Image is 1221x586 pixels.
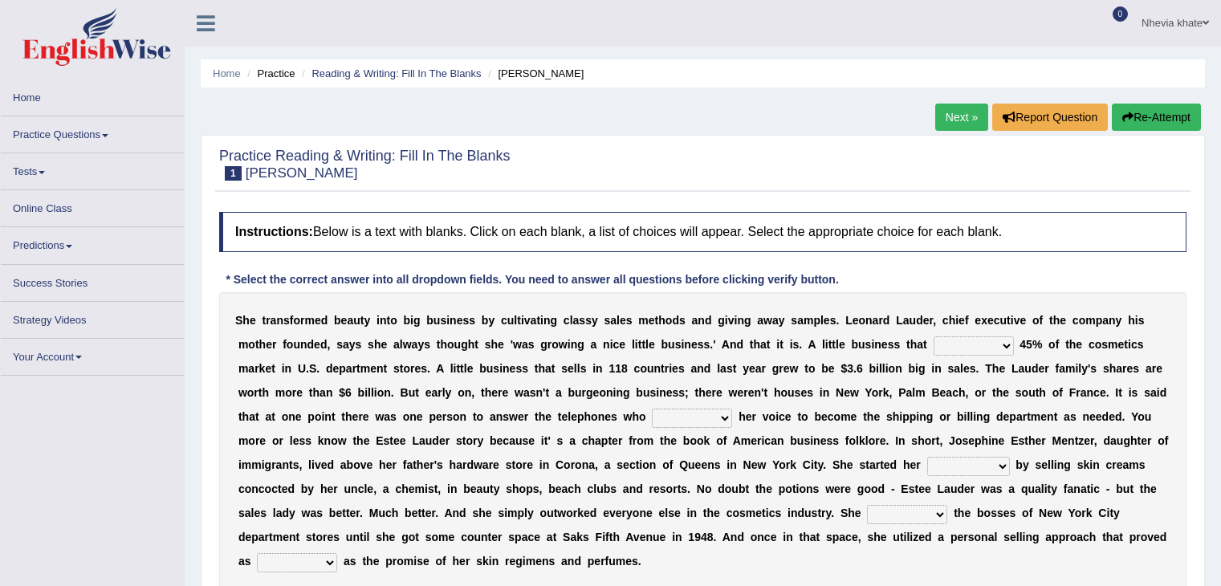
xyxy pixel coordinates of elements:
b: e [341,314,348,327]
b: h [910,338,918,351]
b: l [450,362,454,375]
b: t [1007,314,1011,327]
b: d [326,362,333,375]
b: d [321,314,328,327]
b: h [440,338,447,351]
b: e [1118,338,1125,351]
b: t [906,338,910,351]
b: e [1060,314,1066,327]
b: s [585,314,592,327]
b: v [1014,314,1020,327]
b: t [255,338,259,351]
b: g [461,338,468,351]
div: * Select the correct answer into all dropdown fields. You need to answer all questions before cli... [219,272,845,289]
b: . [427,362,430,375]
b: n [300,338,307,351]
b: , [933,314,936,327]
b: a [1102,314,1109,327]
b: e [498,338,504,351]
b: h [1128,314,1135,327]
b: i [1011,314,1014,327]
b: e [381,338,387,351]
b: o [665,314,673,327]
b: ' [713,338,715,351]
b: c [613,338,620,351]
span: 0 [1113,6,1129,22]
b: a [610,314,617,327]
b: c [942,314,949,327]
b: e [923,314,930,327]
b: h [374,338,381,351]
b: y [779,314,785,327]
b: s [679,314,686,327]
b: a [412,338,418,351]
b: s [421,362,427,375]
b: b [482,314,489,327]
b: t [271,362,275,375]
b: r [352,362,356,375]
b: h [754,338,761,351]
b: e [415,362,421,375]
b: a [248,362,254,375]
b: m [1085,314,1095,327]
b: i [871,338,874,351]
b: . [710,338,713,351]
b: t [517,314,521,327]
li: [PERSON_NAME] [484,66,584,81]
b: n [1109,314,1116,327]
b: o [293,314,300,327]
b: s [888,338,894,351]
b: s [791,314,797,327]
b: t [536,314,540,327]
b: m [238,338,248,351]
b: o [287,338,294,351]
b: S [235,314,242,327]
b: d [705,314,712,327]
b: s [793,338,800,351]
b: h [1069,338,1077,351]
b: s [469,314,475,327]
b: m [804,314,813,327]
b: n [730,338,737,351]
b: l [514,314,517,327]
h4: Below is a text with blanks. Click on each blank, a list of choices will appear. Select the appro... [219,212,1186,252]
b: e [691,338,698,351]
a: Your Account [1,339,184,370]
b: t [1065,338,1069,351]
b: o [1048,338,1056,351]
b: p [1096,314,1103,327]
b: s [424,338,430,351]
b: s [830,314,836,327]
b: t [1049,314,1053,327]
b: r [254,362,258,375]
b: s [698,338,704,351]
b: r [547,338,551,351]
li: Practice [243,66,295,81]
button: Re-Attempt [1112,104,1201,131]
b: i [521,314,524,327]
b: v [728,314,735,327]
b: d [736,338,743,351]
b: e [620,314,626,327]
b: l [400,338,403,351]
b: y [592,314,598,327]
b: m [238,362,248,375]
b: e [987,314,994,327]
b: i [955,314,958,327]
b: i [790,338,793,351]
b: s [336,338,343,351]
b: b [334,314,341,327]
b: e [314,338,320,351]
b: y [417,338,424,351]
b: d [307,338,315,351]
b: r [266,314,270,327]
a: Next » [935,104,988,131]
b: t [400,362,404,375]
b: Instructions: [235,225,313,238]
a: Online Class [1,190,184,222]
b: i [376,314,380,327]
b: s [1138,314,1145,327]
b: t [832,338,836,351]
h2: Practice Reading & Writing: Fill In The Blanks [219,149,511,181]
b: t [356,362,360,375]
